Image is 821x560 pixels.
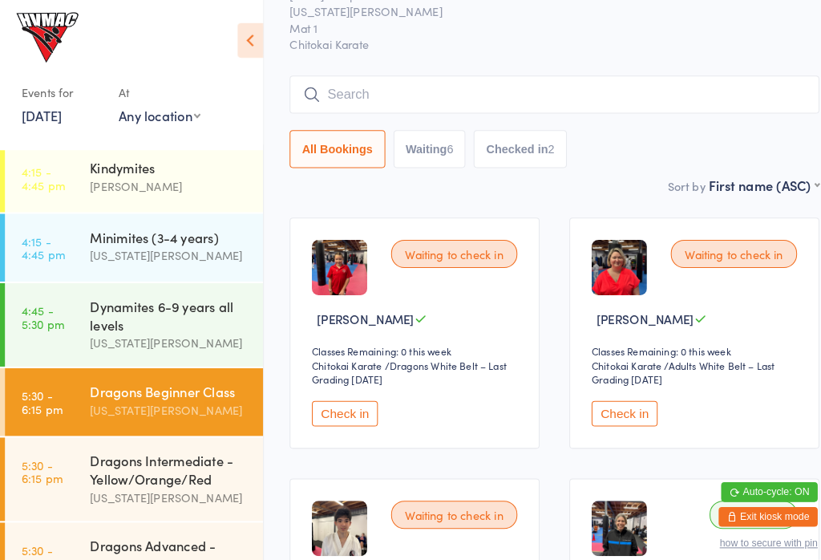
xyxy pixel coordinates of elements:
div: Dragons Intermediate - Yellow/Orange/Red [87,439,242,474]
time: 4:15 - 4:45 pm [21,160,63,186]
div: Chitokai Karate [575,348,643,362]
div: First name (ASC) [689,172,796,189]
img: image1756193053.png [575,233,629,287]
img: image1749018555.png [575,487,629,541]
a: 5:30 -6:15 pmDragons Beginner Class[US_STATE][PERSON_NAME] [5,358,256,424]
button: Exit kiosk mode [698,493,795,512]
div: [PERSON_NAME] [87,172,242,190]
div: Checked in [690,487,774,514]
div: Kindymites [87,154,242,172]
button: Auto-cycle: ON [701,469,795,488]
button: All Bookings [281,127,374,164]
button: Check in [303,390,367,415]
span: [US_STATE][PERSON_NAME] [281,3,771,19]
div: Dragons Advanced - Green belt and above [87,521,242,557]
span: Chitokai Karate [281,35,796,51]
div: [US_STATE][PERSON_NAME] [87,239,242,258]
div: Chitokai Karate [303,348,371,362]
div: [US_STATE][PERSON_NAME] [87,324,242,343]
button: Checked in2 [460,127,551,164]
div: [US_STATE][PERSON_NAME] [87,474,242,493]
div: 6 [435,139,441,152]
time: 5:30 - 6:15 pm [21,378,61,404]
div: Classes Remaining: 0 this week [575,335,779,348]
span: / Dragons White Belt – Last Grading [DATE] [303,348,492,375]
div: [US_STATE][PERSON_NAME] [87,389,242,408]
div: Any location [115,103,195,121]
input: Search [281,74,796,111]
div: Minimites (3-4 years) [87,221,242,239]
div: Events for [21,77,99,103]
a: [DATE] [21,103,60,121]
span: [PERSON_NAME] [308,302,402,319]
div: Dragons Beginner Class [87,371,242,389]
time: 5:30 - 6:15 pm [21,528,61,554]
a: 4:15 -4:45 pmMinimites (3-4 years)[US_STATE][PERSON_NAME] [5,208,256,274]
div: Classes Remaining: 0 this week [303,335,508,348]
a: 5:30 -6:15 pmDragons Intermediate - Yellow/Orange/Red[US_STATE][PERSON_NAME] [5,425,256,506]
time: 4:15 - 4:45 pm [21,228,63,254]
span: Mat 1 [281,19,771,35]
div: Waiting to check in [380,487,503,514]
img: image1756193009.png [303,233,357,287]
div: At [115,77,195,103]
button: Waiting6 [382,127,453,164]
label: Sort by [649,173,686,189]
div: 2 [532,139,539,152]
div: Waiting to check in [652,233,774,261]
button: how to secure with pin [699,522,795,534]
div: Dynamites 6-9 years all levels [87,289,242,324]
span: [PERSON_NAME] [580,302,674,319]
time: 5:30 - 6:15 pm [21,445,61,471]
img: image1753255537.png [303,487,357,541]
a: 4:15 -4:45 pmKindymites[PERSON_NAME] [5,140,256,206]
div: Waiting to check in [380,233,503,261]
button: Check in [575,390,639,415]
img: Hunter Valley Martial Arts Centre Morisset [16,12,76,61]
a: 4:45 -5:30 pmDynamites 6-9 years all levels[US_STATE][PERSON_NAME] [5,275,256,356]
time: 4:45 - 5:30 pm [21,295,63,321]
